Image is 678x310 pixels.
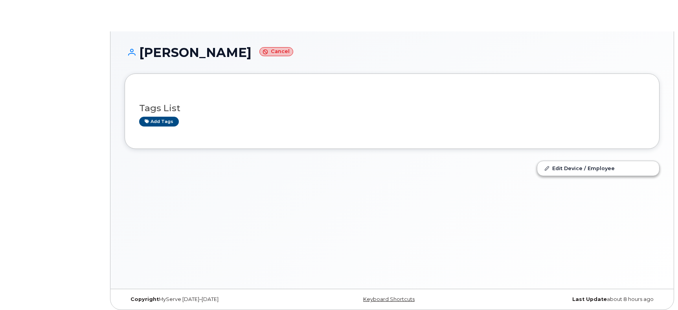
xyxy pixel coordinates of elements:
[481,296,660,303] div: about 8 hours ago
[537,161,659,175] a: Edit Device / Employee
[130,296,159,302] strong: Copyright
[139,103,645,113] h3: Tags List
[139,117,179,127] a: Add tags
[125,46,660,59] h1: [PERSON_NAME]
[125,296,303,303] div: MyServe [DATE]–[DATE]
[259,47,293,56] small: Cancel
[363,296,415,302] a: Keyboard Shortcuts
[572,296,607,302] strong: Last Update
